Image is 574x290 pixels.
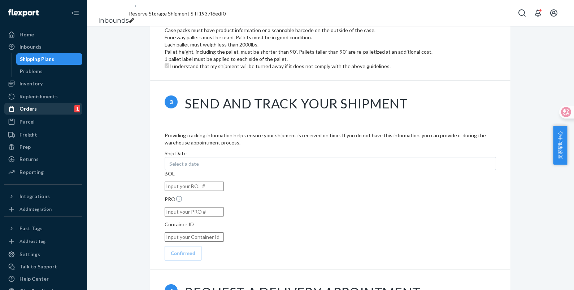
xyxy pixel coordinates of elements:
span: I understand that my shipment will be turned away if it does not comply with the above guidelines. [169,63,391,69]
span: 3 [165,95,178,108]
div: Inbounds [19,43,42,50]
div: Talk to Support [19,263,57,270]
a: Prep [4,141,82,153]
div: Integrations [19,193,50,200]
div: Add Integration [19,206,52,212]
div: Reporting [19,169,44,176]
div: Prep [19,143,31,151]
img: Flexport logo [8,9,39,17]
div: 1 [74,105,80,112]
input: Input your PRO # [165,207,224,217]
a: Shipping Plans [16,53,83,65]
label: PRO [165,195,183,203]
label: Container ID [165,221,194,228]
span: Select a date [169,161,199,167]
button: 卖家帮助中心 [553,126,567,165]
a: Inventory [4,78,82,89]
a: Home [4,29,82,40]
figcaption: 1 pallet label must be applied to each side of the pallet. [165,55,496,63]
a: Problems [16,66,83,77]
a: Reporting [4,166,82,178]
div: Add Fast Tag [19,238,45,244]
div: Settings [19,251,40,258]
div: Home [19,31,34,38]
div: Fast Tags [19,225,43,232]
figcaption: Each pallet must weigh less than 2000lbs. [165,41,496,48]
button: Confirmed [165,246,201,260]
div: Replenishments [19,93,58,100]
div: Freight [19,131,37,138]
button: Fast Tags [4,223,82,234]
button: Open notifications [531,6,545,20]
a: Parcel [4,116,82,128]
input: Input your Container Id [165,232,224,242]
div: Inventory [19,80,43,87]
figcaption: Four-way pallets must be used. Pallets must be in good condition. [165,34,496,41]
button: Integrations [4,191,82,202]
figcaption: Case packs must have product information or a scannable barcode on the outside of the case. [165,27,496,34]
div: Problems [20,68,43,75]
a: Inbounds [4,41,82,53]
a: Settings [4,249,82,260]
button: Close Navigation [68,6,82,20]
p: Ship Date [165,150,496,157]
h1: Send and track your shipment [185,97,408,111]
a: Talk to Support [4,261,82,272]
div: Parcel [19,118,35,125]
div: Confirmed [171,250,195,257]
figcaption: Pallet height, including the pallet, must be shorter than 90". Pallets taller than 90" are re-pal... [165,48,496,55]
a: Add Integration [4,205,82,214]
a: Help Center [4,273,82,285]
div: Orders [19,105,37,112]
input: Input your BOL # [165,182,224,191]
p: Providing tracking information helps ensure your shipment is received on time. If you do not have... [165,132,496,146]
div: Shipping Plans [20,55,54,63]
a: Add Fast Tag [4,237,82,246]
a: Freight [4,129,82,140]
button: Open Search Box [515,6,529,20]
a: Inbounds [98,17,129,24]
a: Orders1 [4,103,82,115]
a: Returns [4,153,82,165]
div: Help Center [19,275,49,282]
input: I understand that my shipment will be turned away if it does not comply with the above guidelines. [165,63,169,68]
span: Reserve Storage Shipment STI1937f6edf0 [129,10,226,17]
div: Returns [19,156,39,163]
a: Replenishments [4,91,82,102]
label: BOL [165,170,175,177]
button: Open account menu [547,6,561,20]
